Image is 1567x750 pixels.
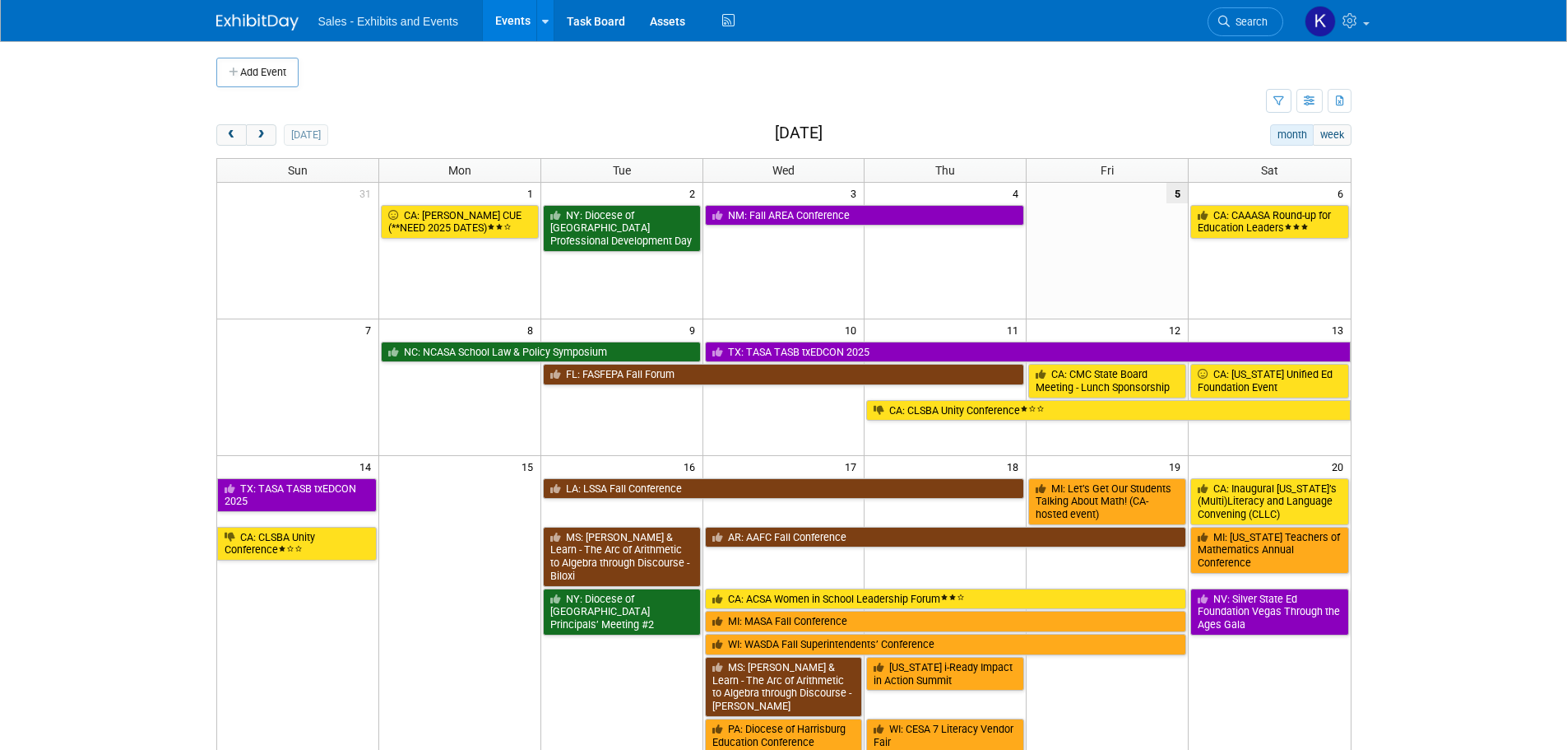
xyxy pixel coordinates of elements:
img: ExhibitDay [216,14,299,30]
span: Sales - Exhibits and Events [318,15,458,28]
a: TX: TASA TASB txEDCON 2025 [217,478,377,512]
a: NY: Diocese of [GEOGRAPHIC_DATA] Principals’ Meeting #2 [543,589,701,636]
button: prev [216,124,247,146]
button: week [1313,124,1351,146]
a: CA: CMC State Board Meeting - Lunch Sponsorship [1028,364,1186,398]
img: Kara Haven [1305,6,1336,37]
span: Thu [935,164,955,177]
span: 6 [1336,183,1351,203]
span: 16 [682,456,702,477]
a: NM: Fall AREA Conference [705,205,1025,226]
span: 19 [1167,456,1188,477]
a: FL: FASFEPA Fall Forum [543,364,1025,385]
a: Search [1208,7,1283,36]
span: 4 [1011,183,1026,203]
span: Search [1230,16,1268,28]
a: [US_STATE] i-Ready Impact in Action Summit [866,657,1024,691]
a: CA: Inaugural [US_STATE]’s (Multi)Literacy and Language Convening (CLLC) [1190,478,1348,525]
span: 1 [526,183,540,203]
span: 9 [688,319,702,340]
span: 15 [520,456,540,477]
span: 31 [358,183,378,203]
span: 14 [358,456,378,477]
a: NV: Silver State Ed Foundation Vegas Through the Ages Gala [1190,589,1348,636]
span: 8 [526,319,540,340]
a: CA: CLSBA Unity Conference [217,527,377,561]
span: Sat [1261,164,1278,177]
button: month [1270,124,1314,146]
a: AR: AAFC Fall Conference [705,527,1187,548]
a: CA: CAAASA Round-up for Education Leaders [1190,205,1348,239]
a: MI: Let’s Get Our Students Talking About Math! (CA-hosted event) [1028,478,1186,525]
a: NC: NCASA School Law & Policy Symposium [381,342,701,363]
a: MI: MASA Fall Conference [705,611,1187,632]
button: [DATE] [284,124,327,146]
a: WI: WASDA Fall Superintendents’ Conference [705,634,1187,655]
span: 2 [688,183,702,203]
span: Sun [288,164,308,177]
span: Fri [1101,164,1114,177]
span: 17 [843,456,864,477]
span: Tue [613,164,631,177]
a: TX: TASA TASB txEDCON 2025 [705,342,1351,363]
span: 7 [364,319,378,340]
button: Add Event [216,58,299,87]
a: CA: [US_STATE] Unified Ed Foundation Event [1190,364,1348,398]
a: CA: CLSBA Unity Conference [866,400,1350,422]
span: 10 [843,319,864,340]
span: 13 [1330,319,1351,340]
a: MS: [PERSON_NAME] & Learn - The Arc of Arithmetic to Algebra through Discourse - [PERSON_NAME] [705,657,863,717]
span: 20 [1330,456,1351,477]
span: 18 [1005,456,1026,477]
a: NY: Diocese of [GEOGRAPHIC_DATA] Professional Development Day [543,205,701,252]
a: CA: [PERSON_NAME] CUE (**NEED 2025 DATES) [381,205,539,239]
h2: [DATE] [775,124,823,142]
a: LA: LSSA Fall Conference [543,478,1025,500]
span: 5 [1166,183,1188,203]
span: 11 [1005,319,1026,340]
span: 12 [1167,319,1188,340]
span: 3 [849,183,864,203]
a: MI: [US_STATE] Teachers of Mathematics Annual Conference [1190,527,1348,574]
button: next [246,124,276,146]
span: Mon [448,164,471,177]
a: CA: ACSA Women in School Leadership Forum [705,589,1187,610]
span: Wed [772,164,795,177]
a: MS: [PERSON_NAME] & Learn - The Arc of Arithmetic to Algebra through Discourse - Biloxi [543,527,701,587]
